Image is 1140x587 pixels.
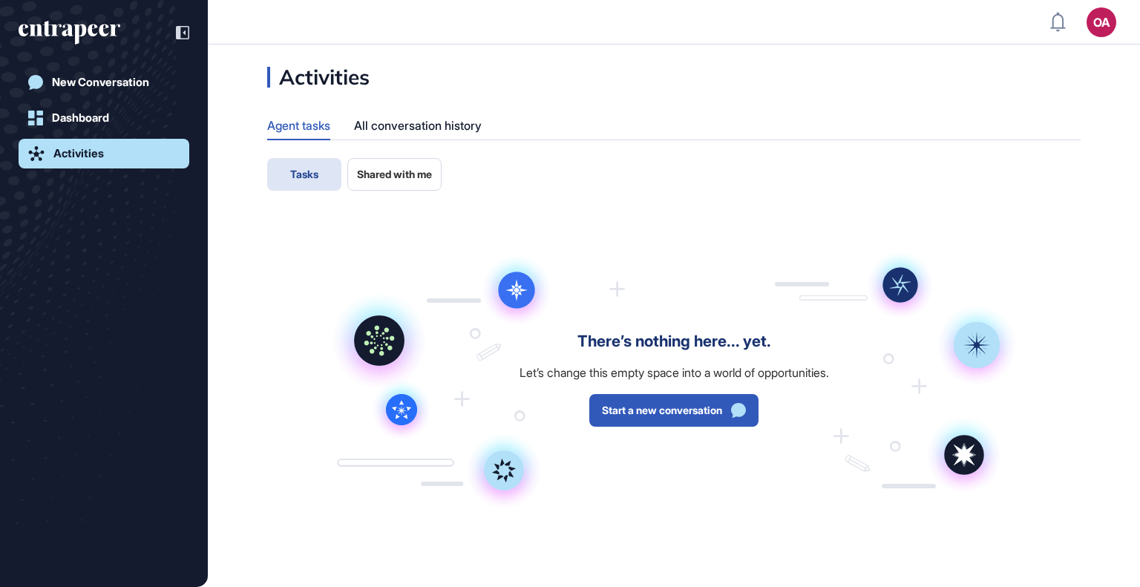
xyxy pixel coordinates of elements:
[354,111,482,140] div: All conversation history
[52,76,149,89] div: New Conversation
[602,405,722,416] span: Start a new conversation
[19,21,120,45] div: entrapeer-logo
[53,147,104,160] div: Activities
[577,332,771,351] div: There’s nothing here... yet.
[347,158,442,191] button: Shared with me
[589,394,759,427] button: Start a new conversation
[19,139,189,168] a: Activities
[267,158,341,191] button: Tasks
[290,168,318,180] span: Tasks
[1087,7,1116,37] button: OA
[267,111,330,139] div: Agent tasks
[19,103,189,133] a: Dashboard
[357,168,432,180] span: Shared with me
[52,111,109,125] div: Dashboard
[267,67,370,88] div: Activities
[19,68,189,97] a: New Conversation
[520,366,829,380] div: Let’s change this empty space into a world of opportunities.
